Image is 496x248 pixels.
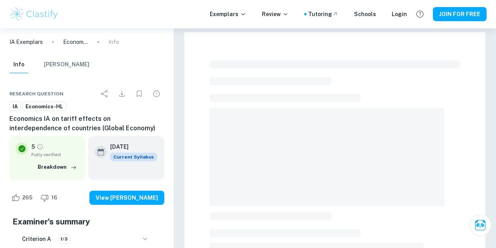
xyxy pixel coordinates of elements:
h6: Economics IA on tariff effects on interdependence of countries (Global Economy) [9,114,164,133]
button: JOIN FOR FREE [433,7,487,21]
div: Like [9,191,37,204]
span: Fully verified [31,151,79,158]
button: [PERSON_NAME] [44,56,89,73]
a: IA Exemplars [9,38,43,46]
a: Grade fully verified [36,143,44,150]
button: Ask Clai [469,214,491,236]
button: Breakdown [36,161,79,173]
span: Current Syllabus [110,153,157,161]
h6: Criterion A [22,235,51,243]
a: Login [392,10,407,18]
p: 5 [31,142,35,151]
span: 1/3 [58,235,70,243]
div: Download [114,86,130,102]
div: Share [97,86,113,102]
p: Info [109,38,119,46]
p: Economics IA on tariff effects on interdependence of countries (Global Economy) [63,38,88,46]
span: 265 [18,194,37,202]
button: Help and Feedback [413,7,427,21]
h6: [DATE] [110,142,151,151]
span: 16 [47,194,62,202]
a: Tutoring [308,10,338,18]
div: Report issue [149,86,164,102]
div: This exemplar is based on the current syllabus. Feel free to refer to it for inspiration/ideas wh... [110,153,157,161]
button: Info [9,56,28,73]
button: View [PERSON_NAME] [89,191,164,205]
div: Dislike [38,191,62,204]
h5: Examiner's summary [13,216,161,228]
div: Bookmark [131,86,147,102]
a: Economics-HL [22,102,66,111]
a: IA [9,102,21,111]
span: Research question [9,90,64,97]
p: Review [262,10,289,18]
p: Exemplars [210,10,246,18]
span: IA [10,103,20,111]
a: Schools [354,10,376,18]
span: Economics-HL [23,103,66,111]
img: Clastify logo [9,6,59,22]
